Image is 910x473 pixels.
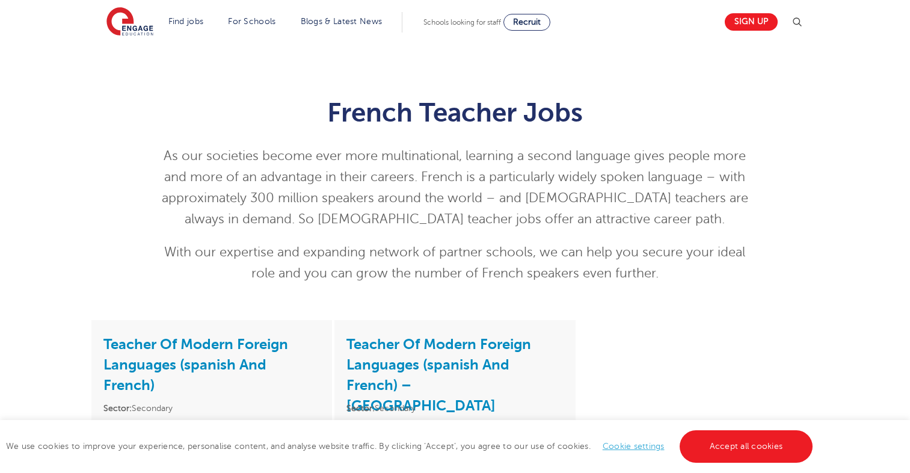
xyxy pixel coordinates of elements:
[6,442,816,451] span: We use cookies to improve your experience, personalise content, and analyse website traffic. By c...
[680,430,813,463] a: Accept all cookies
[346,404,375,413] strong: Sector:
[160,242,750,284] p: With our expertise and expanding network of partner schools, we can help you secure your ideal ro...
[503,14,550,31] a: Recruit
[228,17,275,26] a: For Schools
[103,401,320,415] li: Secondary
[513,17,541,26] span: Recruit
[103,336,288,394] a: Teacher Of Modern Foreign Languages (spanish And French)
[160,97,750,128] h1: French Teacher Jobs
[423,18,501,26] span: Schools looking for staff
[346,401,563,415] li: Secondary
[103,404,132,413] strong: Sector:
[106,7,153,37] img: Engage Education
[725,13,778,31] a: Sign up
[346,336,531,414] a: Teacher Of Modern Foreign Languages (spanish And French) – [GEOGRAPHIC_DATA]
[168,17,204,26] a: Find jobs
[162,149,748,226] span: As our societies become ever more multinational, learning a second language gives people more and...
[603,442,665,451] a: Cookie settings
[301,17,383,26] a: Blogs & Latest News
